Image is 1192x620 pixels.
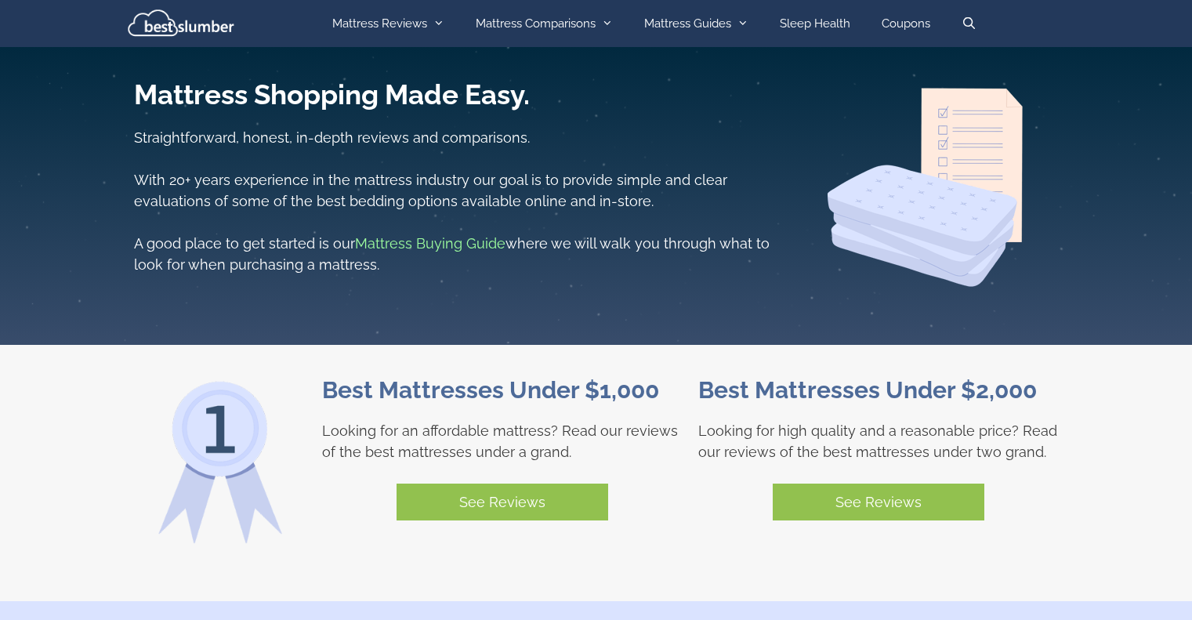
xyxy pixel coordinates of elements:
[134,78,777,111] h1: Mattress Shopping Made Easy.
[322,420,683,462] p: Looking for an affordable mattress? Read our reviews of the best mattresses under a grand.
[397,484,608,520] a: See Reviews
[698,376,1037,404] a: Best Mattresses Under $2,000
[134,127,777,148] p: Straightforward, honest, in-depth reviews and comparisons.
[818,78,1032,292] img: Buying a Mattress
[134,233,777,275] p: A good place to get started is our where we will walk you through what to look for when purchasin...
[322,376,659,404] a: Best Mattresses Under $1,000
[134,169,777,212] p: With 20+ years experience in the mattress industry our goal is to provide simple and clear evalua...
[698,420,1059,462] p: Looking for high quality and a reasonable price? Read our reviews of the best mattresses under tw...
[773,484,984,520] a: See Reviews
[355,235,505,252] a: Mattress Buying Guide
[134,376,306,549] img: Award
